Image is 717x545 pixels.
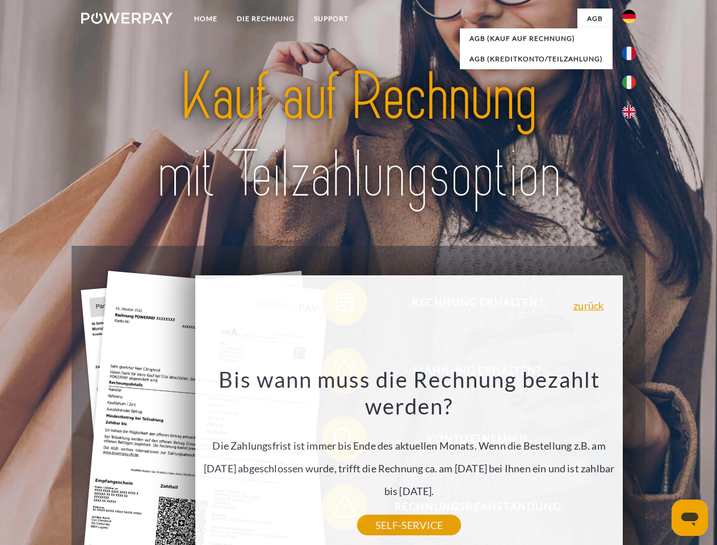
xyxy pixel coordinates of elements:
[622,76,636,89] img: it
[357,515,461,535] a: SELF-SERVICE
[227,9,304,29] a: DIE RECHNUNG
[81,12,173,24] img: logo-powerpay-white.svg
[577,9,613,29] a: agb
[622,47,636,60] img: fr
[672,500,708,536] iframe: Schaltfläche zum Öffnen des Messaging-Fensters
[460,28,613,49] a: AGB (Kauf auf Rechnung)
[202,366,617,525] div: Die Zahlungsfrist ist immer bis Ende des aktuellen Monats. Wenn die Bestellung z.B. am [DATE] abg...
[202,366,617,420] h3: Bis wann muss die Rechnung bezahlt werden?
[622,105,636,119] img: en
[108,54,609,217] img: title-powerpay_de.svg
[573,300,603,311] a: zurück
[622,10,636,23] img: de
[185,9,227,29] a: Home
[304,9,358,29] a: SUPPORT
[460,49,613,69] a: AGB (Kreditkonto/Teilzahlung)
